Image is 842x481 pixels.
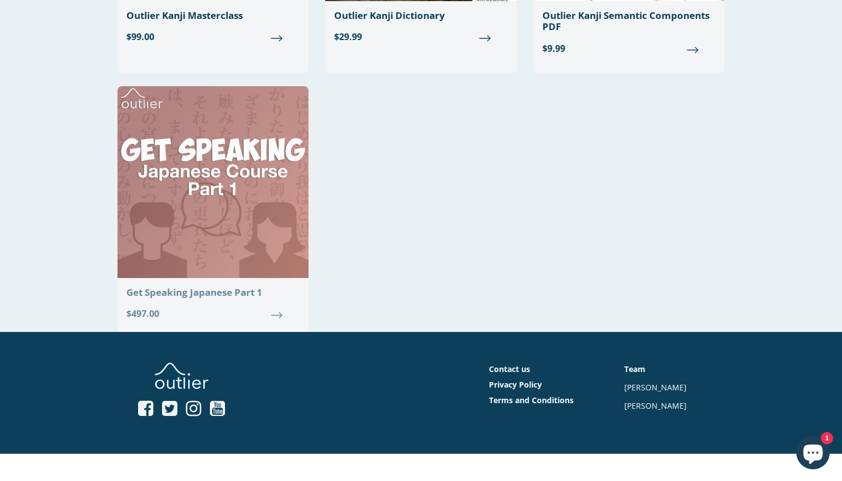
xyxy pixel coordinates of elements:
[118,86,309,278] img: Get Speaking Japanese Part 1
[793,436,833,472] inbox-online-store-chat: Shopify online store chat
[126,307,300,320] span: $497.00
[624,400,687,411] a: [PERSON_NAME]
[126,287,300,298] div: Get Speaking Japanese Part 1
[624,382,687,393] a: [PERSON_NAME]
[489,364,530,374] a: Contact us
[624,364,645,374] a: Team
[126,30,300,43] span: $99.00
[126,10,300,21] div: Outlier Kanji Masterclass
[118,86,309,329] a: Get Speaking Japanese Part 1 $497.00
[542,10,716,33] div: Outlier Kanji Semantic Components PDF
[542,42,716,55] span: $9.99
[334,30,507,43] span: $29.99
[334,10,507,21] div: Outlier Kanji Dictionary
[489,395,574,405] a: Terms and Conditions
[489,379,542,390] a: Privacy Policy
